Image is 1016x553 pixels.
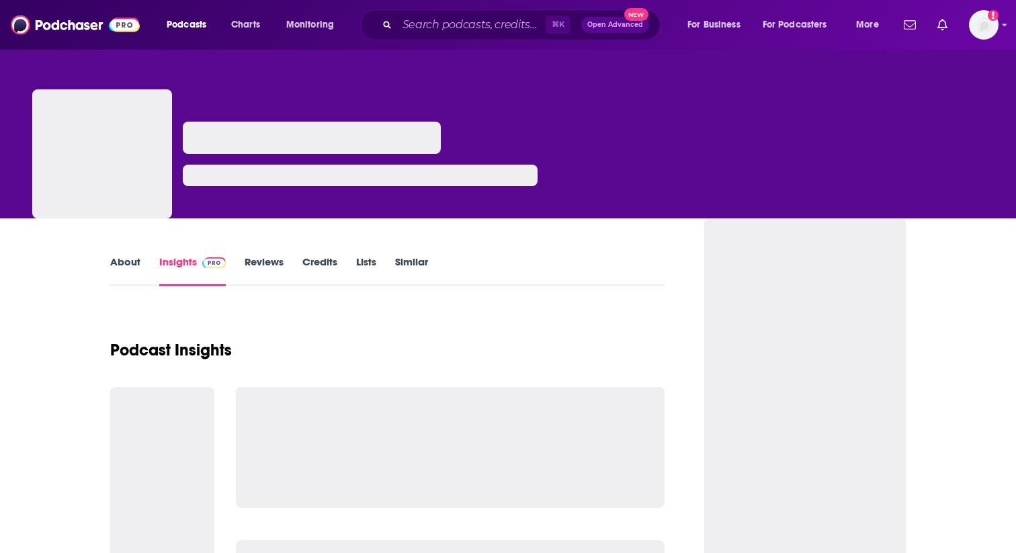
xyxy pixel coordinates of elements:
[988,10,999,21] svg: Add a profile image
[763,15,827,34] span: For Podcasters
[847,14,896,36] button: open menu
[754,14,847,36] button: open menu
[245,255,284,286] a: Reviews
[856,15,879,34] span: More
[395,255,428,286] a: Similar
[373,9,673,40] div: Search podcasts, credits, & more...
[202,257,226,268] img: Podchaser Pro
[222,14,268,36] a: Charts
[687,15,740,34] span: For Business
[286,15,334,34] span: Monitoring
[11,12,140,38] img: Podchaser - Follow, Share and Rate Podcasts
[231,15,260,34] span: Charts
[159,255,226,286] a: InsightsPodchaser Pro
[167,15,206,34] span: Podcasts
[587,22,643,28] span: Open Advanced
[110,255,140,286] a: About
[898,13,921,36] a: Show notifications dropdown
[969,10,999,40] button: Show profile menu
[397,14,546,36] input: Search podcasts, credits, & more...
[932,13,953,36] a: Show notifications dropdown
[302,255,337,286] a: Credits
[678,14,757,36] button: open menu
[157,14,224,36] button: open menu
[969,10,999,40] img: User Profile
[624,8,648,21] span: New
[110,340,232,360] h1: Podcast Insights
[969,10,999,40] span: Logged in as alignPR
[546,16,570,34] span: ⌘ K
[581,17,649,33] button: Open AdvancedNew
[277,14,351,36] button: open menu
[356,255,376,286] a: Lists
